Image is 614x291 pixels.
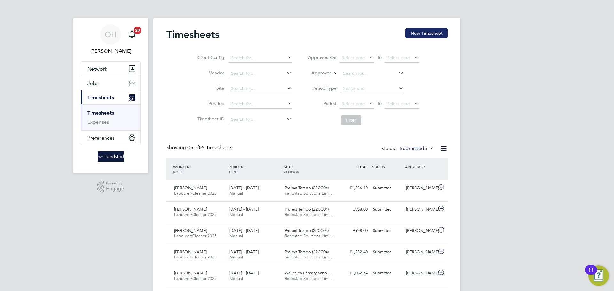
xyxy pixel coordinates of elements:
span: Wellesley Primary Scho… [285,270,331,276]
span: Preferences [87,135,115,141]
span: Labourer/Cleaner 2025 [174,212,216,217]
div: WORKER [171,161,227,178]
h2: Timesheets [166,28,219,41]
span: [PERSON_NAME] [174,185,207,190]
label: Period [308,101,336,106]
div: Timesheets [81,104,140,130]
div: £1,236.10 [337,183,370,193]
input: Select one [341,84,404,93]
input: Search for... [229,100,292,109]
div: Submitted [370,268,404,279]
div: £958.00 [337,226,370,236]
span: [PERSON_NAME] [174,249,207,255]
div: Status [381,144,435,153]
span: Randstad Solutions Limi… [285,254,334,260]
span: Project Tempo (22CC04) [285,228,329,233]
span: / [189,164,191,169]
a: 20 [126,24,138,45]
span: To [375,99,383,108]
span: Jobs [87,80,98,86]
div: [PERSON_NAME] [404,226,437,236]
a: Timesheets [87,110,114,116]
span: To [375,53,383,62]
div: [PERSON_NAME] [404,183,437,193]
div: 11 [588,270,594,278]
div: SITE [282,161,337,178]
span: Randstad Solutions Limi… [285,190,334,196]
span: Manual [229,276,243,281]
span: / [291,164,293,169]
span: Timesheets [87,95,114,101]
div: £1,082.54 [337,268,370,279]
button: New Timesheet [405,28,448,38]
span: [DATE] - [DATE] [229,228,259,233]
button: Filter [341,115,361,125]
div: APPROVER [404,161,437,172]
span: Manual [229,190,243,196]
div: [PERSON_NAME] [404,268,437,279]
label: Vendor [195,70,224,76]
span: Labourer/Cleaner 2025 [174,254,216,260]
span: 20 [134,27,141,34]
a: OH[PERSON_NAME] [81,24,141,55]
a: Powered byEngage [97,181,124,193]
span: Randstad Solutions Limi… [285,233,334,239]
span: Select date [342,101,365,107]
button: Network [81,62,140,76]
span: [DATE] - [DATE] [229,249,259,255]
span: ROLE [173,169,183,174]
span: Engage [106,186,124,192]
label: Site [195,85,224,91]
span: Project Tempo (22CC04) [285,185,329,190]
span: [DATE] - [DATE] [229,270,259,276]
span: TOTAL [356,164,367,169]
span: [PERSON_NAME] [174,270,207,276]
div: Submitted [370,183,404,193]
span: Randstad Solutions Limi… [285,212,334,217]
span: Manual [229,212,243,217]
div: £1,232.40 [337,247,370,257]
span: 05 of [187,144,199,151]
img: randstad-logo-retina.png [98,151,124,162]
span: [PERSON_NAME] [174,206,207,212]
a: Expenses [87,119,109,125]
div: [PERSON_NAME] [404,204,437,215]
div: STATUS [370,161,404,172]
button: Timesheets [81,90,140,104]
span: Powered by [106,181,124,186]
input: Search for... [229,54,292,63]
div: Submitted [370,226,404,236]
nav: Main navigation [73,18,148,173]
span: Labourer/Cleaner 2025 [174,190,216,196]
label: Approved On [308,55,336,60]
label: Timesheet ID [195,116,224,122]
input: Search for... [229,69,292,78]
span: Project Tempo (22CC04) [285,206,329,212]
input: Search for... [341,69,404,78]
button: Jobs [81,76,140,90]
span: Labourer/Cleaner 2025 [174,233,216,239]
span: Oliver Hunka [81,47,141,55]
span: Manual [229,233,243,239]
span: OH [105,30,117,39]
label: Client Config [195,55,224,60]
label: Position [195,101,224,106]
span: 05 Timesheets [187,144,232,151]
span: Randstad Solutions Limi… [285,276,334,281]
label: Approver [302,70,331,76]
label: Period Type [308,85,336,91]
a: Go to home page [81,151,141,162]
span: [DATE] - [DATE] [229,206,259,212]
input: Search for... [229,115,292,124]
span: Project Tempo (22CC04) [285,249,329,255]
span: Network [87,66,107,72]
span: Select date [387,55,410,61]
div: Submitted [370,247,404,257]
span: VENDOR [284,169,299,174]
button: Open Resource Center, 11 new notifications [588,265,609,286]
div: [PERSON_NAME] [404,247,437,257]
span: [DATE] - [DATE] [229,185,259,190]
span: 5 [424,145,427,152]
span: TYPE [228,169,237,174]
span: / [242,164,243,169]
